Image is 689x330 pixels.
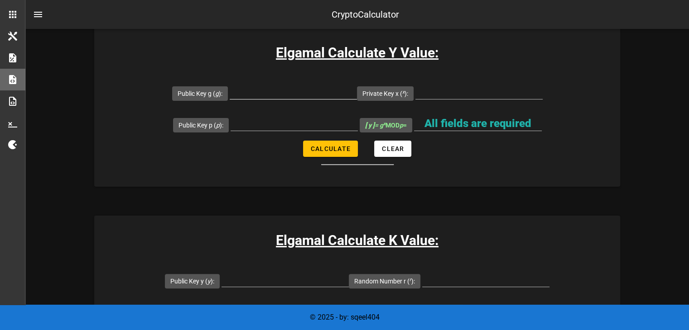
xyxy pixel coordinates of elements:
[365,122,385,129] i: = g
[362,89,408,98] label: Private Key x ( ):
[310,145,351,152] span: Calculate
[303,141,358,157] button: Calculate
[354,277,415,286] label: Random Number r ( ):
[381,145,404,152] span: Clear
[94,42,620,63] h3: Elgamal Calculate Y Value:
[178,89,222,98] label: Public Key g ( ):
[216,122,220,129] i: p
[310,313,380,321] span: © 2025 - by: sqeel404
[410,277,411,283] sup: r
[178,121,223,130] label: Public Key p ( ):
[215,90,219,97] i: g
[374,141,411,157] button: Clear
[383,121,385,127] sup: x
[400,122,403,129] i: p
[94,230,620,250] h3: Elgamal Calculate K Value:
[207,278,211,285] i: y
[365,122,407,129] span: MOD =
[365,122,375,129] b: [ y ]
[170,277,214,286] label: Public Key y ( ):
[27,4,49,25] button: nav-menu-toggle
[402,89,405,95] sup: x
[332,8,399,21] div: CryptoCalculator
